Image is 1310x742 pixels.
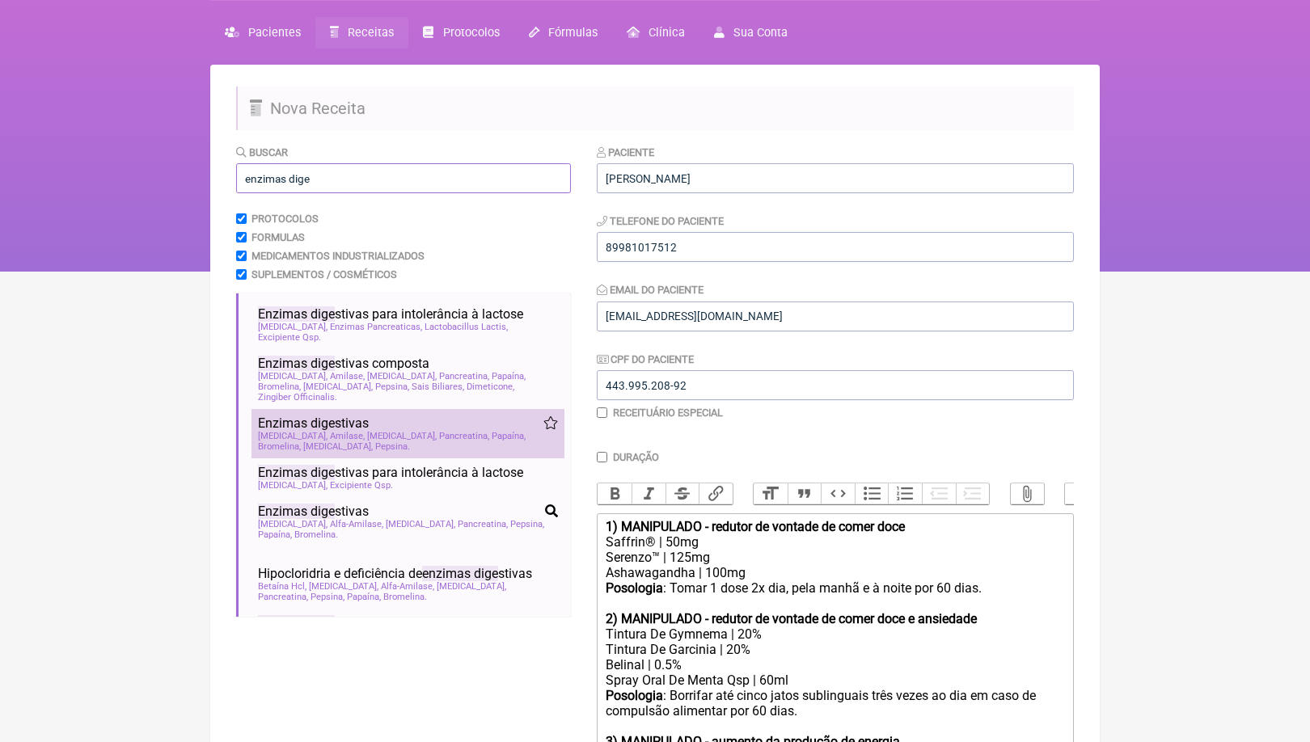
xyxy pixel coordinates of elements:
[330,480,393,491] span: Excipiente Qsp
[375,382,409,392] span: Pepsina
[597,353,694,365] label: CPF do Paciente
[956,483,990,504] button: Increase Level
[258,480,327,491] span: [MEDICAL_DATA]
[855,483,889,504] button: Bullets
[613,407,723,419] label: Receituário Especial
[606,688,1065,734] div: : Borrifar até cinco jatos sublinguais três vezes ao dia em caso de compulsão alimentar por 60 dias.
[258,356,429,371] span: stivas composta
[606,642,1065,657] div: Tintura De Garcinia | 20%
[699,17,802,48] a: Sua Conta
[597,146,654,158] label: Paciente
[492,371,526,382] span: Papaína
[612,17,699,48] a: Clínica
[598,483,632,504] button: Bold
[386,519,455,529] span: [MEDICAL_DATA]
[258,415,335,431] span: Enzimas dige
[258,306,523,322] span: stivas para intolerância à lactose
[437,581,506,592] span: [MEDICAL_DATA]
[330,519,383,529] span: Alfa-Amilase
[236,163,571,193] input: exemplo: emagrecimento, ansiedade
[666,483,699,504] button: Strikethrough
[303,441,373,452] span: [MEDICAL_DATA]
[367,431,437,441] span: [MEDICAL_DATA]
[258,465,335,480] span: Enzimas dige
[367,371,437,382] span: [MEDICAL_DATA]
[309,581,378,592] span: [MEDICAL_DATA]
[258,529,292,540] span: Papaína
[425,322,508,332] span: Lactobacillus Lactis
[606,672,1065,688] div: Spray Oral De Menta Qsp | 60ml
[922,483,956,504] button: Decrease Level
[381,581,434,592] span: Alfa-Amilase
[439,371,489,382] span: Pancreatina
[422,566,498,581] span: enzimas dige
[258,441,301,452] span: Bromelina
[649,26,685,40] span: Clínica
[606,565,1065,580] div: Ashawagandha | 100mg
[258,332,321,343] span: Excipiente Qsp
[606,626,1065,642] div: Tintura De Gymnema | 20%
[251,213,319,225] label: Protocolos
[606,580,1065,611] div: : Tomar 1 dose 2x dia, pela manhã e à noite por 60 dias.
[258,519,327,529] span: [MEDICAL_DATA]
[330,322,422,332] span: Enzimas Pancreaticas
[888,483,922,504] button: Numbers
[408,17,513,48] a: Protocolos
[315,17,408,48] a: Receitas
[383,592,427,602] span: Bromelina
[606,580,663,596] strong: Posologia
[821,483,855,504] button: Code
[606,519,905,534] strong: 1) MANIPULADO - redutor de vontade de comer doce
[258,415,369,431] span: stivas
[348,26,394,40] span: Receitas
[492,431,526,441] span: Papaína
[597,215,724,227] label: Telefone do Paciente
[258,566,532,581] span: Hipocloridria e deficiência de stivas
[510,519,544,529] span: Pepsina
[258,592,308,602] span: Pancreatina
[1011,483,1045,504] button: Attach Files
[754,483,788,504] button: Heading
[258,371,327,382] span: [MEDICAL_DATA]
[258,581,306,592] span: Betaína Hcl
[330,371,365,382] span: Amilase
[294,529,338,540] span: Bromelina
[258,615,335,630] span: Enzimas dige
[210,17,315,48] a: Pacientes
[699,483,733,504] button: Link
[613,451,659,463] label: Duração
[443,26,500,40] span: Protocolos
[258,504,335,519] span: Enzimas dige
[258,306,335,322] span: Enzimas dige
[330,431,365,441] span: Amilase
[606,611,977,626] strong: 2) MANIPULADO - redutor de vontade de comer doce e ansiedade
[258,356,335,371] span: Enzimas dige
[258,465,523,480] span: stivas para intolerância à lactose
[606,550,1065,565] div: Serenzo™ | 125mg
[251,268,397,280] label: Suplementos / Cosméticos
[1065,483,1099,504] button: Undo
[733,26,788,40] span: Sua Conta
[258,392,337,403] span: Zingiber Officinalis
[467,382,514,392] span: Dimeticone
[375,441,410,452] span: Pepsina
[439,431,489,441] span: Pancreatina
[412,382,464,392] span: Sais Biliares
[788,483,822,504] button: Quote
[458,519,508,529] span: Pancreatina
[236,146,288,158] label: Buscar
[514,17,612,48] a: Fórmulas
[303,382,373,392] span: [MEDICAL_DATA]
[258,504,369,519] span: stivas
[258,322,327,332] span: [MEDICAL_DATA]
[597,284,704,296] label: Email do Paciente
[606,534,1065,550] div: Saffrin® | 50mg
[251,250,425,262] label: Medicamentos Industrializados
[311,592,344,602] span: Pepsina
[548,26,598,40] span: Fórmulas
[258,431,327,441] span: [MEDICAL_DATA]
[606,657,1065,672] div: Belinal | 0.5%
[258,382,301,392] span: Bromelina
[606,688,663,703] strong: Posologia
[347,592,381,602] span: Papaína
